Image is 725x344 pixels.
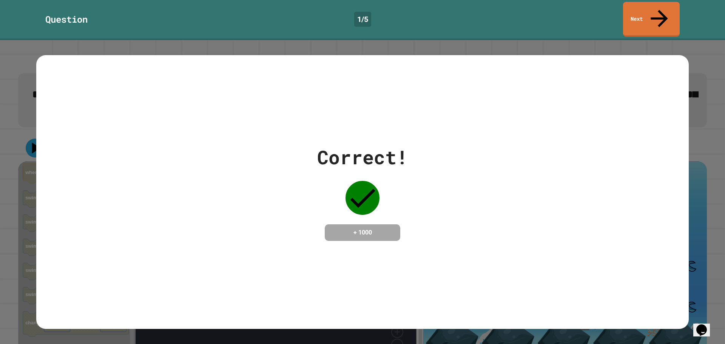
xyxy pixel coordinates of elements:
h4: + 1000 [332,228,393,237]
div: 1 / 5 [354,12,371,27]
div: Question [45,12,88,26]
iframe: chat widget [693,314,717,336]
a: Next [623,2,680,37]
div: Correct! [317,143,408,171]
